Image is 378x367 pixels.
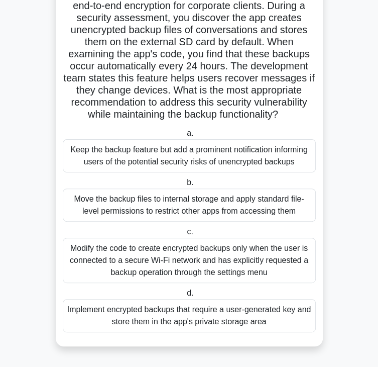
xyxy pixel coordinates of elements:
[63,139,316,172] div: Keep the backup feature but add a prominent notification informing users of the potential securit...
[63,189,316,222] div: Move the backup files to internal storage and apply standard file-level permissions to restrict o...
[187,178,193,187] span: b.
[63,238,316,283] div: Modify the code to create encrypted backups only when the user is connected to a secure Wi-Fi net...
[187,289,193,297] span: d.
[63,299,316,332] div: Implement encrypted backups that require a user-generated key and store them in the app's private...
[187,227,193,236] span: c.
[187,129,193,137] span: a.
